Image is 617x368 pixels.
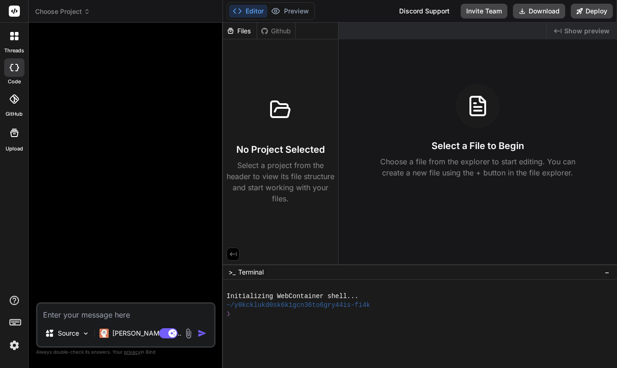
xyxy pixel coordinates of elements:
[432,139,524,152] h3: Select a File to Begin
[513,4,565,19] button: Download
[603,265,611,280] button: −
[82,330,90,337] img: Pick Models
[124,349,141,355] span: privacy
[257,26,295,36] div: Github
[227,160,334,204] p: Select a project from the header to view its file structure and start working with your files.
[394,4,455,19] div: Discord Support
[374,156,581,178] p: Choose a file from the explorer to start editing. You can create a new file using the + button in...
[227,292,359,301] span: Initializing WebContainer shell...
[267,5,313,18] button: Preview
[197,329,207,338] img: icon
[228,268,235,277] span: >_
[227,301,370,310] span: ~/y0kcklukd0sk6k1gcn36to6gry44is-fi4k
[236,143,325,156] h3: No Project Selected
[58,329,79,338] p: Source
[6,110,23,118] label: GitHub
[183,328,194,339] img: attachment
[461,4,507,19] button: Invite Team
[4,47,24,55] label: threads
[35,7,90,16] span: Choose Project
[112,329,181,338] p: [PERSON_NAME] 4 S..
[571,4,613,19] button: Deploy
[6,337,22,353] img: settings
[6,145,23,153] label: Upload
[229,5,267,18] button: Editor
[36,348,216,356] p: Always double-check its answers. Your in Bind
[605,268,610,277] span: −
[238,268,264,277] span: Terminal
[8,78,21,86] label: code
[223,26,257,36] div: Files
[99,329,109,338] img: Claude 4 Sonnet
[564,26,610,36] span: Show preview
[227,310,230,318] span: ❯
